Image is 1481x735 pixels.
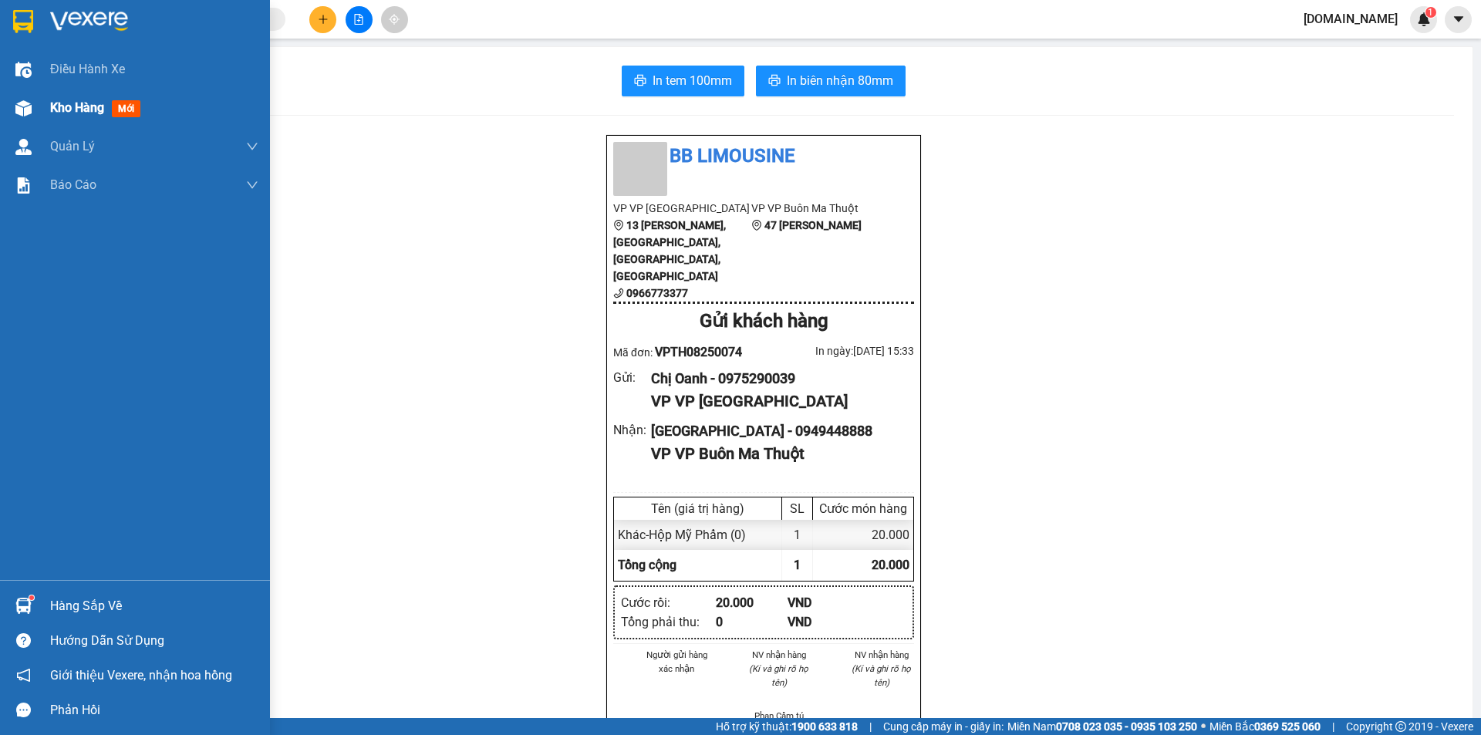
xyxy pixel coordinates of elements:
[751,220,762,231] span: environment
[869,718,872,735] span: |
[813,520,913,550] div: 20.000
[246,140,258,153] span: down
[716,718,858,735] span: Hỗ trợ kỹ thuật:
[651,420,902,442] div: [GEOGRAPHIC_DATA] - 0949448888
[1452,12,1466,26] span: caret-down
[716,612,788,632] div: 0
[613,220,624,231] span: environment
[788,593,859,612] div: VND
[50,59,125,79] span: Điều hành xe
[613,342,764,362] div: Mã đơn:
[50,629,258,652] div: Hướng dẫn sử dụng
[618,528,746,542] span: Khác - Hộp Mỹ Phẩm (0)
[1007,718,1197,735] span: Miền Nam
[15,62,32,78] img: warehouse-icon
[1417,12,1431,26] img: icon-new-feature
[787,71,893,90] span: In biên nhận 80mm
[786,501,808,516] div: SL
[1425,7,1436,18] sup: 1
[1395,721,1406,732] span: copyright
[651,368,902,389] div: Chị Oanh - 0975290039
[15,139,32,155] img: warehouse-icon
[8,66,106,116] li: VP VP [GEOGRAPHIC_DATA]
[50,595,258,618] div: Hàng sắp về
[618,558,676,572] span: Tổng cộng
[621,593,716,612] div: Cước rồi :
[112,100,140,117] span: mới
[788,612,859,632] div: VND
[644,648,710,676] li: Người gửi hàng xác nhận
[50,137,95,156] span: Quản Lý
[50,666,232,685] span: Giới thiệu Vexere, nhận hoa hồng
[622,66,744,96] button: printerIn tem 100mm
[613,219,726,282] b: 13 [PERSON_NAME], [GEOGRAPHIC_DATA], [GEOGRAPHIC_DATA], [GEOGRAPHIC_DATA]
[747,709,812,723] li: Phan Cẩm tú
[651,442,902,466] div: VP VP Buôn Ma Thuột
[1209,718,1321,735] span: Miền Bắc
[1332,718,1334,735] span: |
[653,71,732,90] span: In tem 100mm
[618,501,778,516] div: Tên (giá trị hàng)
[794,558,801,572] span: 1
[389,14,400,25] span: aim
[613,368,651,387] div: Gửi :
[16,668,31,683] span: notification
[50,175,96,194] span: Báo cáo
[768,74,781,89] span: printer
[318,14,329,25] span: plus
[50,699,258,722] div: Phản hồi
[106,103,117,113] span: environment
[852,663,911,688] i: (Kí và ghi rõ họ tên)
[8,8,224,37] li: BB Limousine
[764,342,914,359] div: In ngày: [DATE] 15:33
[1291,9,1410,29] span: [DOMAIN_NAME]
[15,100,32,116] img: warehouse-icon
[1428,7,1433,18] span: 1
[716,593,788,612] div: 20.000
[16,633,31,648] span: question-circle
[381,6,408,33] button: aim
[621,612,716,632] div: Tổng phải thu :
[764,219,862,231] b: 47 [PERSON_NAME]
[817,501,909,516] div: Cước món hàng
[16,703,31,717] span: message
[613,288,624,298] span: phone
[1201,723,1206,730] span: ⚪️
[613,420,651,440] div: Nhận :
[751,200,889,217] li: VP VP Buôn Ma Thuột
[13,10,33,33] img: logo-vxr
[29,595,34,600] sup: 1
[872,558,909,572] span: 20.000
[883,718,1004,735] span: Cung cấp máy in - giấy in:
[655,345,742,359] span: VPTH08250074
[15,177,32,194] img: solution-icon
[106,66,205,99] li: VP VP Buôn Ma Thuột
[50,100,104,115] span: Kho hàng
[1254,720,1321,733] strong: 0369 525 060
[1445,6,1472,33] button: caret-down
[791,720,858,733] strong: 1900 633 818
[634,74,646,89] span: printer
[15,598,32,614] img: warehouse-icon
[756,66,906,96] button: printerIn biên nhận 80mm
[613,142,914,171] li: BB Limousine
[749,663,808,688] i: (Kí và ghi rõ họ tên)
[626,287,688,299] b: 0966773377
[246,179,258,191] span: down
[613,200,751,217] li: VP VP [GEOGRAPHIC_DATA]
[1056,720,1197,733] strong: 0708 023 035 - 0935 103 250
[346,6,373,33] button: file-add
[613,307,914,336] div: Gửi khách hàng
[651,389,902,413] div: VP VP [GEOGRAPHIC_DATA]
[782,520,813,550] div: 1
[353,14,364,25] span: file-add
[747,648,812,662] li: NV nhận hàng
[309,6,336,33] button: plus
[848,648,914,662] li: NV nhận hàng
